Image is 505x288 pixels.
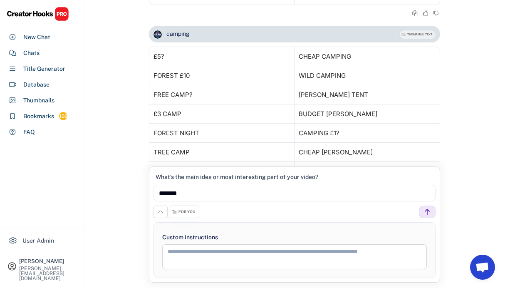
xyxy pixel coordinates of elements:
div: [PERSON_NAME] TENT [299,92,368,98]
div: FOREST £10 [153,72,190,79]
div: [PERSON_NAME][EMAIL_ADDRESS][DOMAIN_NAME] [19,266,76,281]
div: Custom instructions [162,233,427,242]
div: FAQ [23,128,35,137]
div: FREE CAMP? [153,92,193,98]
div: TREE CAMP [153,149,190,156]
div: WILD CAMPING [299,72,346,79]
div: BUDGET [PERSON_NAME] [299,111,377,117]
img: CHPRO%20Logo.svg [7,7,69,21]
div: CHEAP CAMPING [299,53,351,60]
a: Open chat [470,255,495,280]
div: What’s the main idea or most interesting part of your video? [156,173,318,181]
div: Title Generator [23,65,65,73]
div: CHEAP [PERSON_NAME] [299,149,373,156]
div: Bookmarks [23,112,54,121]
div: Chats [23,49,40,57]
div: £3 CAMP [153,111,181,117]
div: [PERSON_NAME] [19,258,76,264]
div: CAMPING £1? [299,130,339,137]
img: channels4_profile.jpg [406,208,413,216]
div: Thumbnails [23,96,54,105]
div: User Admin [22,236,54,245]
div: camping [166,30,190,38]
div: 158 [59,113,67,120]
div: £5? [153,53,164,60]
div: FOREST NIGHT [153,130,199,137]
img: channels4_profile.jpg [153,30,162,39]
div: New Chat [23,33,50,42]
div: THUMBNAIL TEXT [407,32,432,37]
div: FOR YOU [178,209,196,215]
div: Database [23,80,50,89]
